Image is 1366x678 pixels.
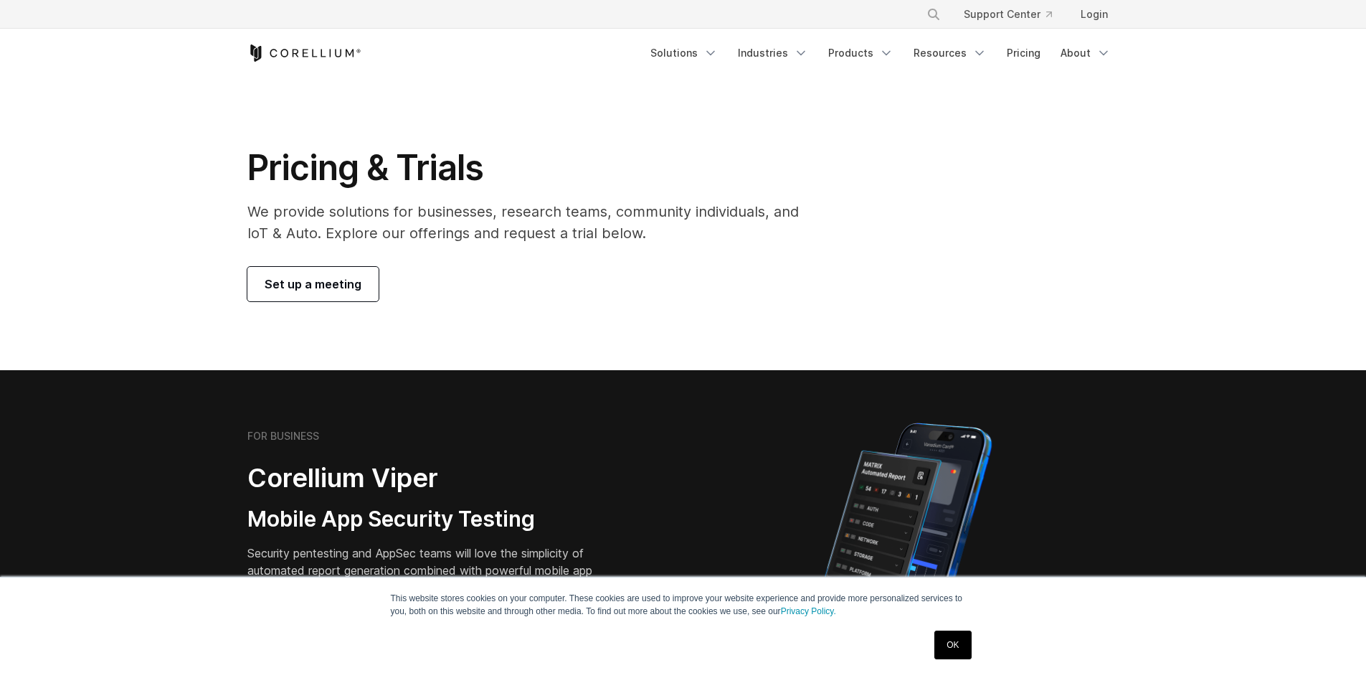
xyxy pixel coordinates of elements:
img: Corellium MATRIX automated report on iPhone showing app vulnerability test results across securit... [800,416,1016,667]
h6: FOR BUSINESS [247,430,319,443]
a: Products [820,40,902,66]
button: Search [921,1,947,27]
a: Privacy Policy. [781,606,836,616]
a: Set up a meeting [247,267,379,301]
a: Support Center [952,1,1063,27]
a: Corellium Home [247,44,361,62]
a: About [1052,40,1119,66]
a: Login [1069,1,1119,27]
p: Security pentesting and AppSec teams will love the simplicity of automated report generation comb... [247,545,615,596]
a: OK [934,631,971,659]
p: This website stores cookies on your computer. These cookies are used to improve your website expe... [391,592,976,618]
div: Navigation Menu [909,1,1119,27]
p: We provide solutions for businesses, research teams, community individuals, and IoT & Auto. Explo... [247,201,819,244]
h2: Corellium Viper [247,462,615,494]
div: Navigation Menu [642,40,1119,66]
h3: Mobile App Security Testing [247,506,615,533]
a: Industries [729,40,817,66]
a: Resources [905,40,995,66]
h1: Pricing & Trials [247,146,819,189]
span: Set up a meeting [265,276,361,293]
a: Pricing [998,40,1049,66]
a: Solutions [642,40,726,66]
